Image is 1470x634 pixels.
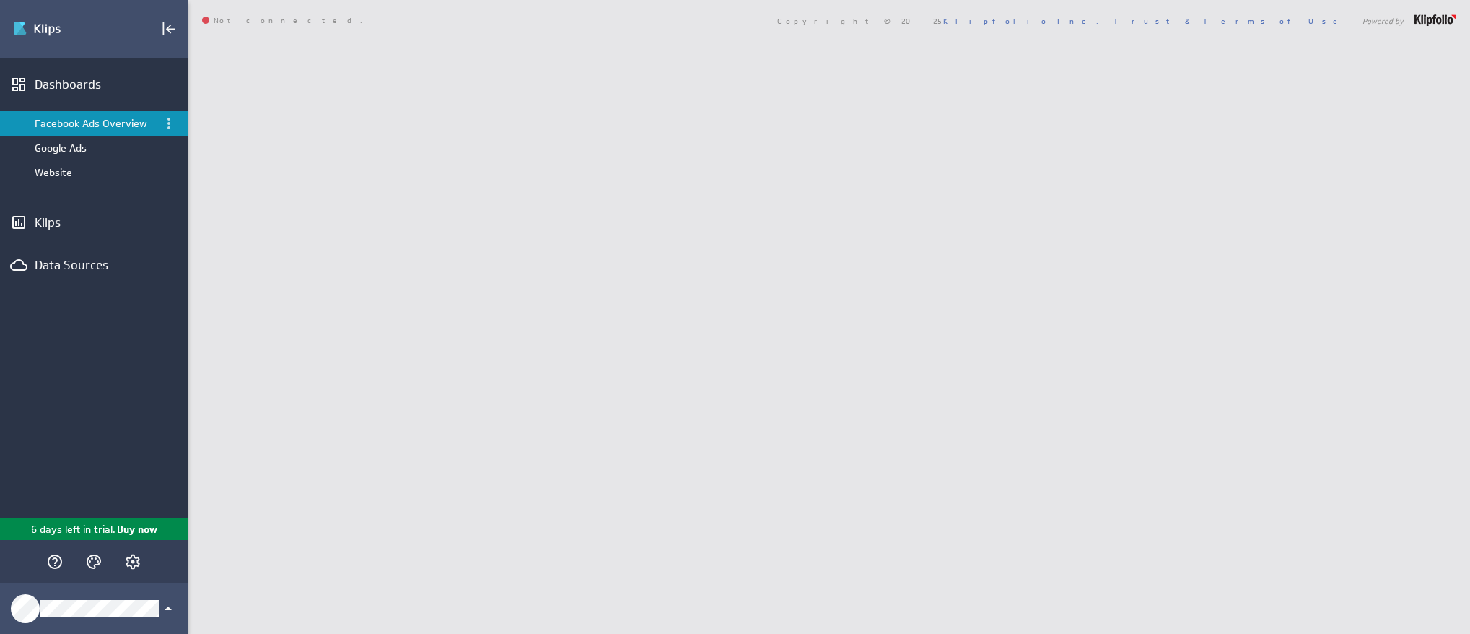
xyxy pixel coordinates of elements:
[121,550,145,574] div: Account and settings
[43,550,67,574] div: Help
[115,522,157,537] p: Buy now
[31,522,115,537] p: 6 days left in trial.
[202,17,362,25] span: Not connected.
[777,17,1098,25] span: Copyright © 2025
[160,115,178,132] div: Menu
[35,214,153,230] div: Klips
[1362,17,1404,25] span: Powered by
[35,142,155,155] div: Google Ads
[35,77,153,92] div: Dashboards
[1114,16,1347,26] a: Trust & Terms of Use
[35,166,155,179] div: Website
[124,553,141,570] svg: Account and settings
[35,257,130,273] div: Data Sources
[12,17,113,40] div: Go to Dashboards
[85,553,102,570] svg: Themes
[943,16,1098,26] a: Klipfolio Inc.
[12,17,113,40] img: Klipfolio klips logo
[1414,14,1456,26] img: logo-footer.png
[157,17,181,41] div: Collapse
[82,550,106,574] div: Themes
[159,113,179,134] div: Menu
[35,117,155,130] div: Facebook Ads Overview
[160,115,178,132] div: Dashboard menu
